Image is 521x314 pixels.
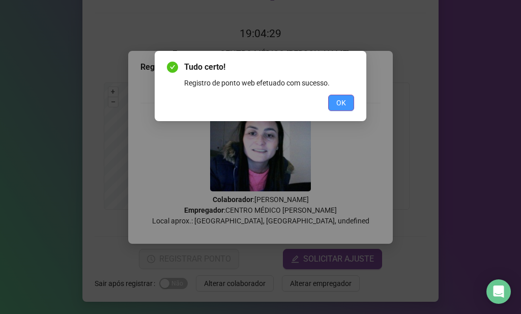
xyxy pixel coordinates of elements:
[336,97,346,108] span: OK
[486,279,511,304] div: Open Intercom Messenger
[184,61,354,73] span: Tudo certo!
[328,95,354,111] button: OK
[167,62,178,73] span: check-circle
[184,77,354,89] div: Registro de ponto web efetuado com sucesso.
